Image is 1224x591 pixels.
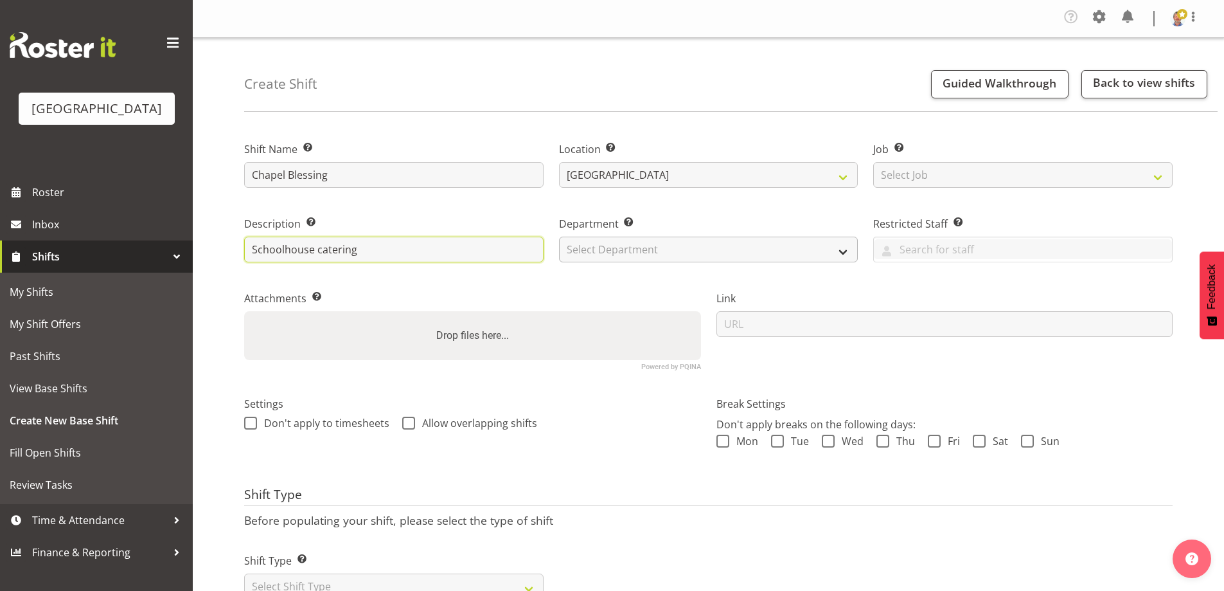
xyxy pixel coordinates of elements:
[257,417,389,430] span: Don't apply to timesheets
[244,513,1173,527] p: Before populating your shift, please select the type of shift
[244,77,317,91] h4: Create Shift
[10,314,183,334] span: My Shift Offers
[559,216,858,232] label: Department
[873,141,1173,157] label: Job
[32,183,186,202] span: Roster
[1185,552,1198,565] img: help-xxl-2.png
[3,437,190,469] a: Fill Open Shifts
[415,417,537,430] span: Allow overlapping shifts
[729,435,758,448] span: Mon
[244,396,701,412] label: Settings
[1206,264,1218,309] span: Feedback
[716,291,1173,306] label: Link
[931,70,1069,98] button: Guided Walkthrough
[10,347,183,366] span: Past Shifts
[641,364,701,370] a: Powered by PQINA
[244,237,544,262] input: Description
[1170,11,1185,26] img: cian-ocinnseala53500ffac99bba29ecca3b151d0be656.png
[941,435,960,448] span: Fri
[3,469,190,501] a: Review Tasks
[10,443,183,462] span: Fill Open Shifts
[244,162,544,188] input: Shift Name
[1034,435,1060,448] span: Sun
[3,308,190,340] a: My Shift Offers
[10,379,183,398] span: View Base Shifts
[31,99,162,118] div: [GEOGRAPHIC_DATA]
[10,411,183,430] span: Create New Base Shift
[1081,70,1207,98] a: Back to view shifts
[716,396,1173,412] label: Break Settings
[244,553,544,568] label: Shift Type
[32,215,186,234] span: Inbox
[889,435,915,448] span: Thu
[244,141,544,157] label: Shift Name
[986,435,1008,448] span: Sat
[3,340,190,372] a: Past Shifts
[431,323,514,349] label: Drop files here...
[873,216,1173,232] label: Restricted Staff
[10,282,183,302] span: My Shifts
[10,475,183,495] span: Review Tasks
[3,372,190,405] a: View Base Shifts
[3,405,190,437] a: Create New Base Shift
[784,435,809,448] span: Tue
[716,311,1173,337] input: URL
[943,75,1056,91] span: Guided Walkthrough
[716,417,1173,432] p: Don't apply breaks on the following days:
[874,239,1172,259] input: Search for staff
[244,216,544,232] label: Description
[1200,251,1224,339] button: Feedback - Show survey
[244,487,1173,505] h4: Shift Type
[244,291,701,306] label: Attachments
[3,276,190,308] a: My Shifts
[32,511,167,530] span: Time & Attendance
[10,32,116,58] img: Rosterit website logo
[835,435,864,448] span: Wed
[32,247,167,266] span: Shifts
[559,141,858,157] label: Location
[32,543,167,562] span: Finance & Reporting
